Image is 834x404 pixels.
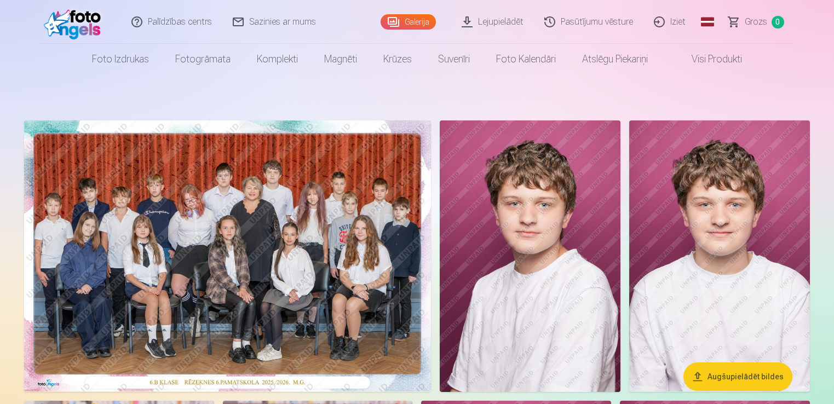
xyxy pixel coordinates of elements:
button: Augšupielādēt bildes [683,362,792,391]
a: Foto kalendāri [483,44,569,74]
a: Foto izdrukas [79,44,162,74]
a: Komplekti [244,44,311,74]
a: Fotogrāmata [162,44,244,74]
a: Atslēgu piekariņi [569,44,661,74]
span: Grozs [745,15,767,28]
a: Magnēti [311,44,370,74]
span: 0 [772,16,784,28]
a: Galerija [381,14,436,30]
a: Krūzes [370,44,425,74]
img: /fa1 [44,4,107,39]
a: Suvenīri [425,44,483,74]
a: Visi produkti [661,44,755,74]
